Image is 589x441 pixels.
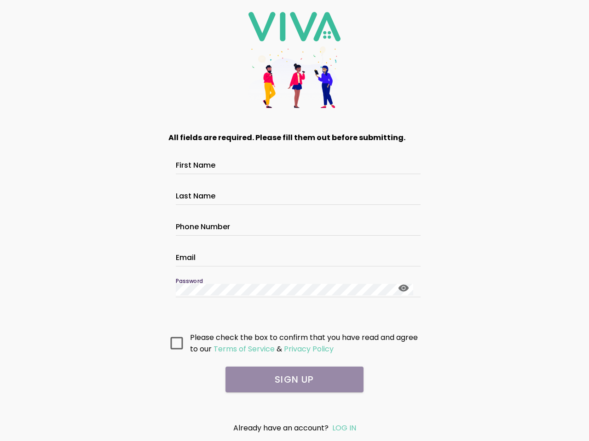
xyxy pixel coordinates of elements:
div: Already have an account? [187,422,402,434]
input: Password [176,284,413,295]
ion-text: Terms of Service [214,344,275,354]
a: LOG IN [332,423,356,433]
ion-text: Privacy Policy [284,344,334,354]
strong: All fields are required. Please fill them out before submitting. [168,132,405,143]
ion-col: Please check the box to confirm that you have read and agree to our & [188,329,423,357]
